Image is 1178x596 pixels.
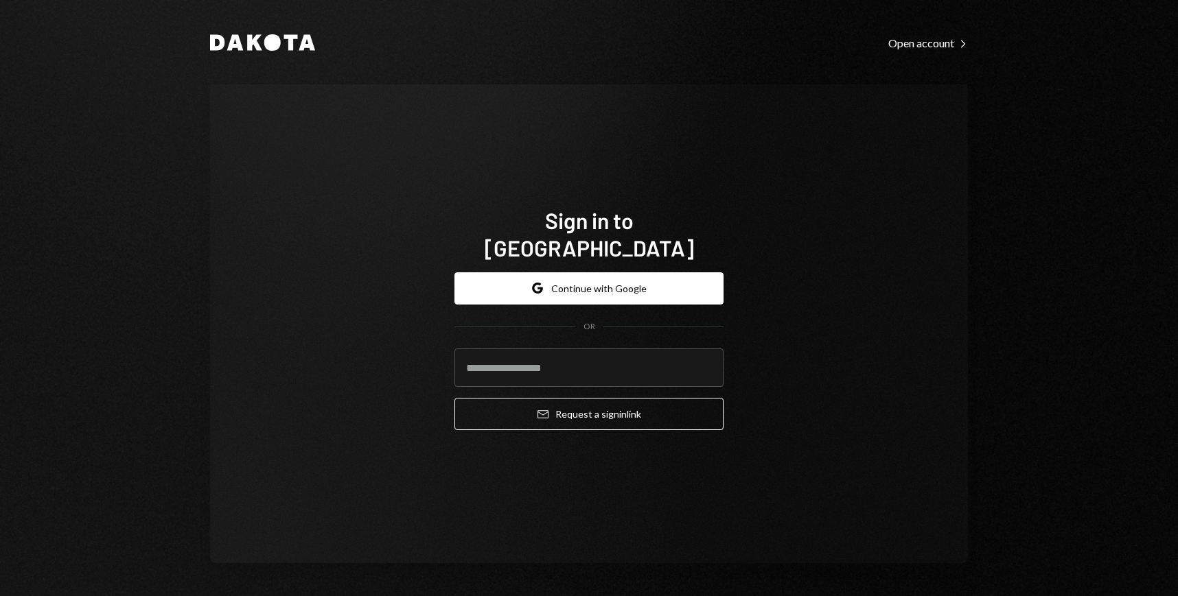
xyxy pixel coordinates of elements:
a: Open account [888,35,968,50]
div: OR [584,321,595,333]
div: Open account [888,36,968,50]
button: Request a signinlink [454,398,724,430]
h1: Sign in to [GEOGRAPHIC_DATA] [454,206,724,261]
button: Continue with Google [454,272,724,305]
